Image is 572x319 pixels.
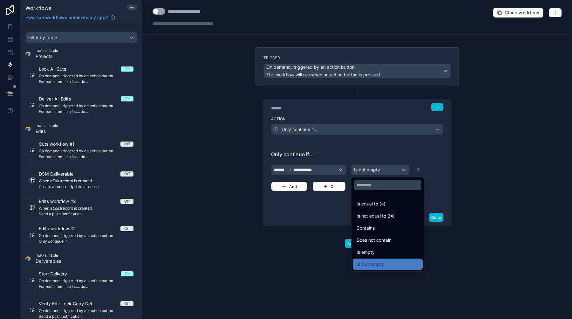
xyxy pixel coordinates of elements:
span: Is not empty [357,260,384,268]
span: Contains [357,224,375,232]
span: Is empty [357,248,375,256]
span: Is equal to (=) [357,200,385,208]
span: Does not contain [357,236,392,244]
span: Is not equal to (!=) [357,212,395,220]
